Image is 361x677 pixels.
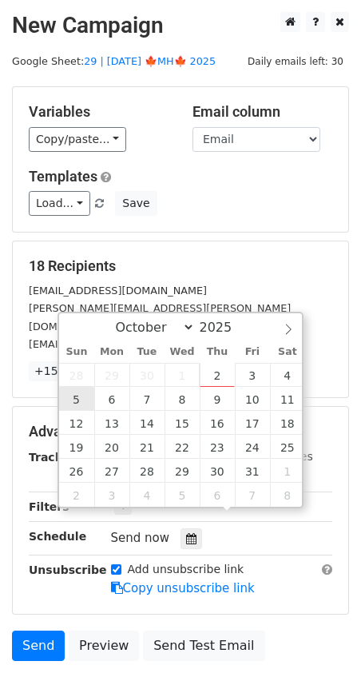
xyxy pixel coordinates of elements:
[129,363,165,387] span: September 30, 2025
[29,338,207,350] small: [EMAIL_ADDRESS][DOMAIN_NAME]
[111,581,255,595] a: Copy unsubscribe link
[59,459,94,483] span: October 26, 2025
[69,631,139,661] a: Preview
[59,411,94,435] span: October 12, 2025
[235,387,270,411] span: October 10, 2025
[59,483,94,507] span: November 2, 2025
[129,387,165,411] span: October 7, 2025
[29,500,69,513] strong: Filters
[129,347,165,357] span: Tue
[281,600,361,677] iframe: Chat Widget
[29,168,97,185] a: Templates
[129,435,165,459] span: October 21, 2025
[192,103,332,121] h5: Email column
[270,459,305,483] span: November 1, 2025
[115,191,157,216] button: Save
[94,363,129,387] span: September 29, 2025
[59,347,94,357] span: Sun
[129,411,165,435] span: October 14, 2025
[29,257,332,275] h5: 18 Recipients
[12,12,349,39] h2: New Campaign
[29,302,291,333] small: [PERSON_NAME][EMAIL_ADDRESS][PERSON_NAME][DOMAIN_NAME]
[165,411,200,435] span: October 15, 2025
[200,363,235,387] span: October 2, 2025
[200,347,235,357] span: Thu
[270,363,305,387] span: October 4, 2025
[270,435,305,459] span: October 25, 2025
[29,451,82,464] strong: Tracking
[29,530,86,543] strong: Schedule
[29,423,332,440] h5: Advanced
[250,448,312,465] label: UTM Codes
[270,347,305,357] span: Sat
[94,387,129,411] span: October 6, 2025
[200,483,235,507] span: November 6, 2025
[165,387,200,411] span: October 8, 2025
[94,435,129,459] span: October 20, 2025
[94,459,129,483] span: October 27, 2025
[94,483,129,507] span: November 3, 2025
[129,483,165,507] span: November 4, 2025
[270,483,305,507] span: November 8, 2025
[242,55,349,67] a: Daily emails left: 30
[12,631,65,661] a: Send
[200,387,235,411] span: October 9, 2025
[235,435,270,459] span: October 24, 2025
[235,411,270,435] span: October 17, 2025
[129,459,165,483] span: October 28, 2025
[29,285,207,297] small: [EMAIL_ADDRESS][DOMAIN_NAME]
[242,53,349,70] span: Daily emails left: 30
[270,387,305,411] span: October 11, 2025
[84,55,216,67] a: 29 | [DATE] 🍁MH🍁 2025
[59,363,94,387] span: September 28, 2025
[59,387,94,411] span: October 5, 2025
[165,483,200,507] span: November 5, 2025
[235,363,270,387] span: October 3, 2025
[29,564,107,576] strong: Unsubscribe
[165,363,200,387] span: October 1, 2025
[200,411,235,435] span: October 16, 2025
[128,561,244,578] label: Add unsubscribe link
[29,127,126,152] a: Copy/paste...
[59,435,94,459] span: October 19, 2025
[200,459,235,483] span: October 30, 2025
[165,459,200,483] span: October 29, 2025
[143,631,264,661] a: Send Test Email
[94,347,129,357] span: Mon
[94,411,129,435] span: October 13, 2025
[29,361,96,381] a: +15 more
[165,347,200,357] span: Wed
[12,55,216,67] small: Google Sheet:
[235,347,270,357] span: Fri
[111,531,170,545] span: Send now
[200,435,235,459] span: October 23, 2025
[195,320,252,335] input: Year
[29,191,90,216] a: Load...
[235,483,270,507] span: November 7, 2025
[165,435,200,459] span: October 22, 2025
[29,103,169,121] h5: Variables
[270,411,305,435] span: October 18, 2025
[235,459,270,483] span: October 31, 2025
